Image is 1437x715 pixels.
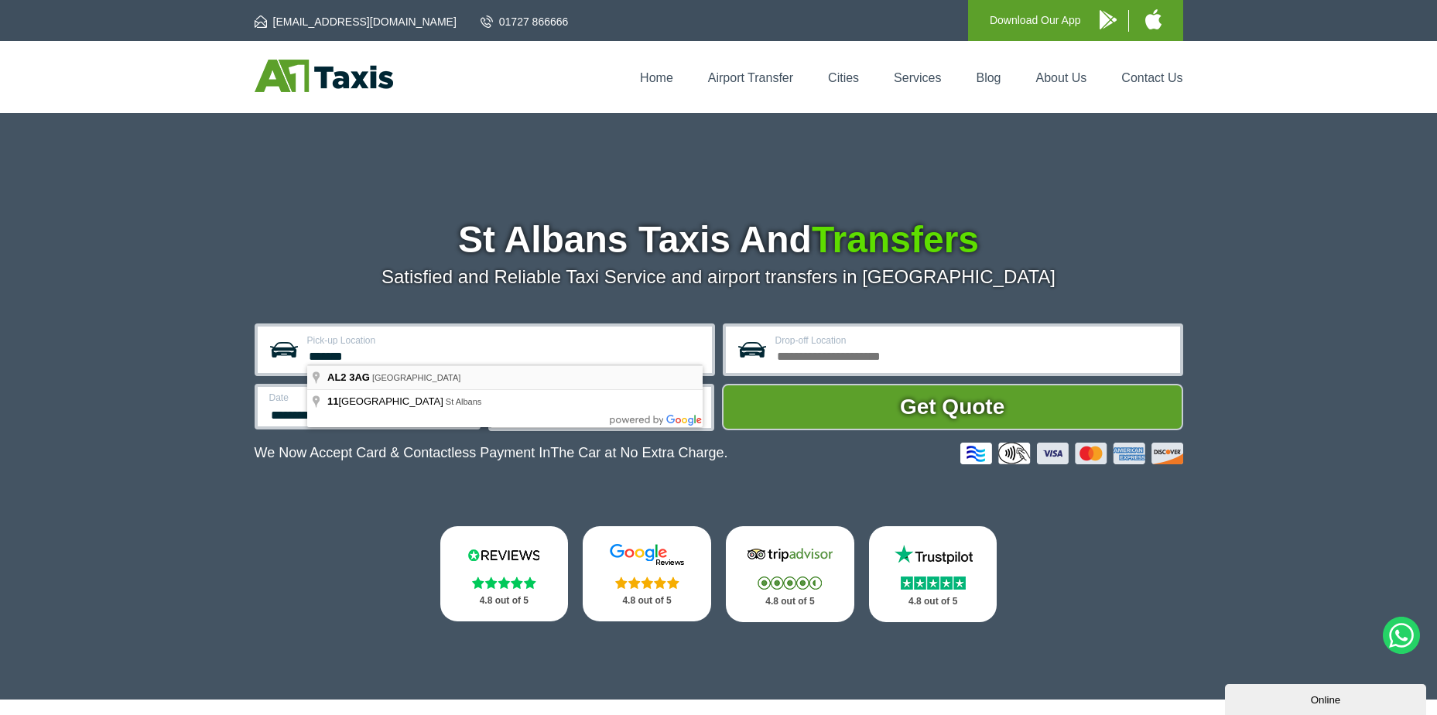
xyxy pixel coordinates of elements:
img: Stars [901,576,966,590]
p: 4.8 out of 5 [457,591,552,611]
img: Stars [472,576,536,589]
img: Reviews.io [457,543,550,566]
label: Drop-off Location [775,336,1171,345]
span: AL2 3AG [327,371,370,383]
span: [GEOGRAPHIC_DATA] [327,395,446,407]
a: Services [894,71,941,84]
h1: St Albans Taxis And [255,221,1183,258]
a: Trustpilot Stars 4.8 out of 5 [869,526,997,622]
p: Download Our App [990,11,1081,30]
label: Pick-up Location [307,336,703,345]
a: About Us [1036,71,1087,84]
a: Airport Transfer [708,71,793,84]
span: Transfers [812,219,979,260]
img: A1 Taxis Android App [1100,10,1117,29]
iframe: chat widget [1225,681,1429,715]
img: A1 Taxis iPhone App [1145,9,1162,29]
a: Blog [976,71,1001,84]
span: The Car at No Extra Charge. [550,445,727,460]
img: Credit And Debit Cards [960,443,1183,464]
label: Date [269,393,468,402]
img: Stars [758,576,822,590]
a: Home [640,71,673,84]
img: Google [600,543,693,566]
a: Google Stars 4.8 out of 5 [583,526,711,621]
span: St Albans [446,397,481,406]
img: Tripadvisor [744,543,837,566]
span: [GEOGRAPHIC_DATA] [372,373,461,382]
a: Cities [828,71,859,84]
a: Contact Us [1121,71,1182,84]
button: Get Quote [722,384,1183,430]
a: Tripadvisor Stars 4.8 out of 5 [726,526,854,622]
p: Satisfied and Reliable Taxi Service and airport transfers in [GEOGRAPHIC_DATA] [255,266,1183,288]
p: 4.8 out of 5 [743,592,837,611]
img: Trustpilot [887,543,980,566]
a: Reviews.io Stars 4.8 out of 5 [440,526,569,621]
a: 01727 866666 [481,14,569,29]
img: Stars [615,576,679,589]
img: A1 Taxis St Albans LTD [255,60,393,92]
span: 11 [327,395,338,407]
p: 4.8 out of 5 [600,591,694,611]
p: We Now Accept Card & Contactless Payment In [255,445,728,461]
p: 4.8 out of 5 [886,592,980,611]
a: [EMAIL_ADDRESS][DOMAIN_NAME] [255,14,457,29]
